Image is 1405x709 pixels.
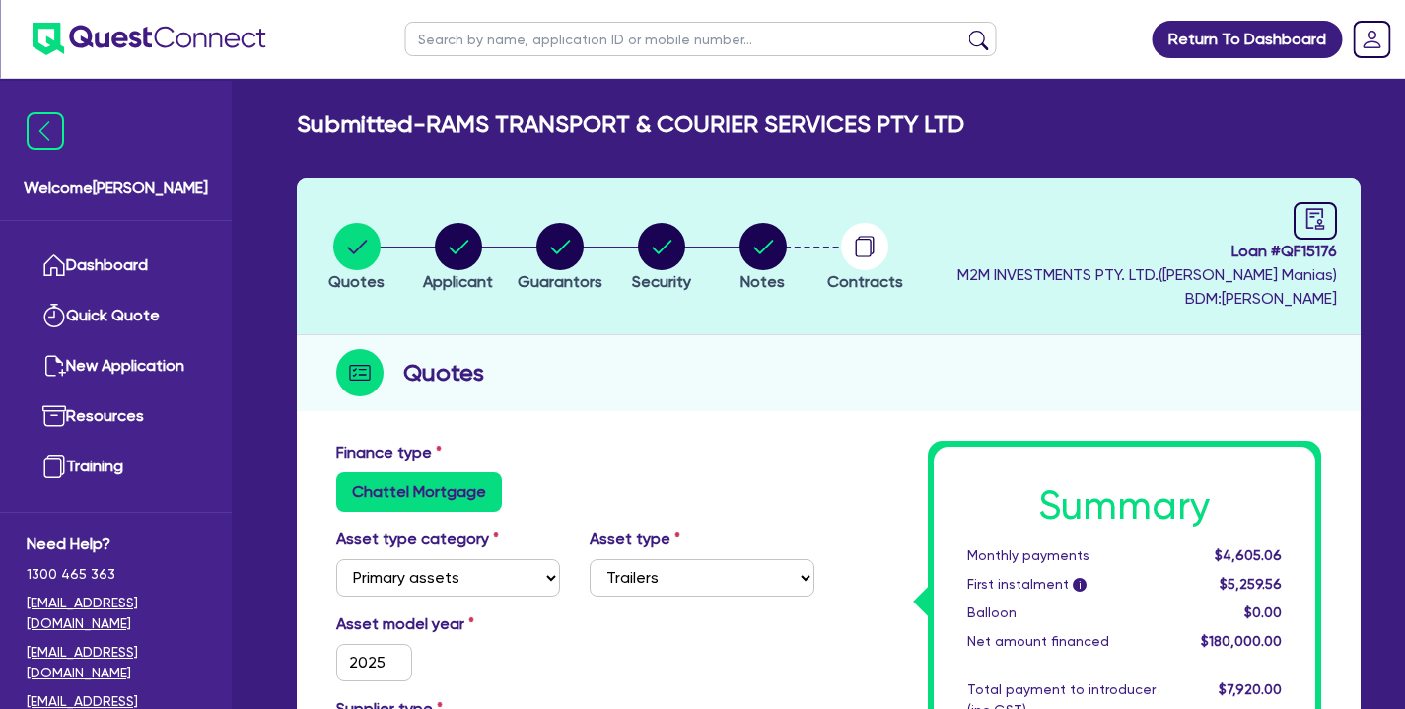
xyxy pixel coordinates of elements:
[27,341,205,391] a: New Application
[517,222,603,295] button: Guarantors
[1346,14,1397,65] a: Dropdown toggle
[336,349,384,396] img: step-icon
[952,545,1182,566] div: Monthly payments
[952,574,1182,595] div: First instalment
[336,472,502,512] label: Chattel Mortgage
[957,287,1337,311] span: BDM: [PERSON_NAME]
[27,391,205,442] a: Resources
[42,455,66,478] img: training
[27,442,205,492] a: Training
[42,404,66,428] img: resources
[321,612,575,636] label: Asset model year
[1152,21,1342,58] a: Return To Dashboard
[590,528,680,551] label: Asset type
[1201,633,1282,649] span: $180,000.00
[631,222,692,295] button: Security
[297,110,964,139] h2: Submitted - RAMS TRANSPORT & COURIER SERVICES PTY LTD
[403,355,484,390] h2: Quotes
[952,603,1182,623] div: Balloon
[27,291,205,341] a: Quick Quote
[826,222,904,295] button: Contracts
[1215,547,1282,563] span: $4,605.06
[24,177,208,200] span: Welcome [PERSON_NAME]
[422,222,494,295] button: Applicant
[27,564,205,585] span: 1300 465 363
[42,304,66,327] img: quick-quote
[27,241,205,291] a: Dashboard
[1073,578,1087,592] span: i
[423,272,493,291] span: Applicant
[27,532,205,556] span: Need Help?
[957,265,1337,284] span: M2M INVESTMENTS PTY. LTD. ( [PERSON_NAME] Manias )
[1220,576,1282,592] span: $5,259.56
[327,222,386,295] button: Quotes
[336,441,442,464] label: Finance type
[1219,681,1282,697] span: $7,920.00
[1244,604,1282,620] span: $0.00
[405,22,997,56] input: Search by name, application ID or mobile number...
[632,272,691,291] span: Security
[740,272,785,291] span: Notes
[32,23,265,55] img: quest-connect-logo-blue
[967,482,1283,530] h1: Summary
[1294,202,1337,240] a: audit
[518,272,602,291] span: Guarantors
[957,240,1337,263] span: Loan # QF15176
[738,222,788,295] button: Notes
[27,112,64,150] img: icon-menu-close
[827,272,903,291] span: Contracts
[952,631,1182,652] div: Net amount financed
[27,593,205,634] a: [EMAIL_ADDRESS][DOMAIN_NAME]
[336,528,499,551] label: Asset type category
[27,642,205,683] a: [EMAIL_ADDRESS][DOMAIN_NAME]
[328,272,385,291] span: Quotes
[1304,208,1326,230] span: audit
[42,354,66,378] img: new-application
